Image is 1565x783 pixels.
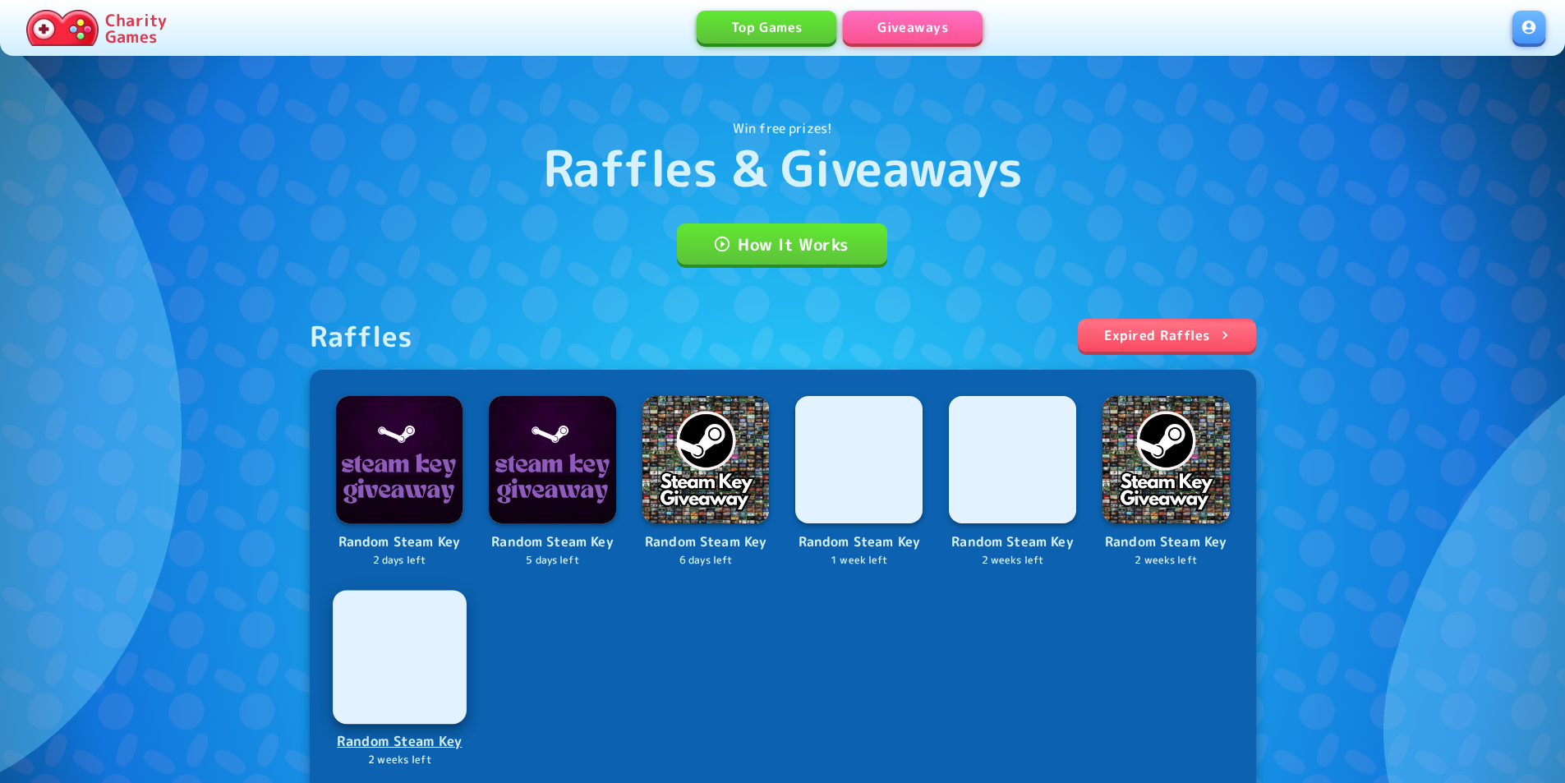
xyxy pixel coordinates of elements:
p: Random Steam Key [795,532,923,553]
p: Random Steam Key [949,532,1076,553]
a: Giveaways [843,11,983,44]
a: LogoRandom Steam Key6 days left [642,396,770,568]
p: Random Steam Key [336,532,463,553]
img: Logo [336,396,463,523]
a: LogoRandom Steam Key2 weeks left [1102,396,1230,568]
a: Top Games [697,11,836,44]
p: Charity Games [105,12,167,44]
p: 2 weeks left [1102,553,1230,569]
img: Logo [642,396,770,523]
a: LogoRandom Steam Key2 weeks left [949,396,1076,568]
p: Win free prizes! [733,118,832,138]
a: How It Works [677,223,887,265]
img: Logo [489,396,616,523]
p: 6 days left [642,553,770,569]
img: Logo [1102,396,1230,523]
div: Raffles [310,319,413,353]
p: 1 week left [795,553,923,569]
p: 2 weeks left [334,753,465,768]
p: 2 weeks left [949,553,1076,569]
h1: Raffles & Giveaways [543,138,1023,197]
img: Logo [949,396,1076,523]
p: Random Steam Key [489,532,616,553]
a: Charity Games [20,7,173,49]
a: LogoRandom Steam Key1 week left [795,396,923,568]
a: LogoRandom Steam Key5 days left [489,396,616,568]
a: LogoRandom Steam Key2 weeks left [334,592,465,768]
p: 5 days left [489,553,616,569]
img: Logo [795,396,923,523]
p: 2 days left [336,553,463,569]
p: Random Steam Key [642,532,770,553]
p: Random Steam Key [334,730,465,753]
a: Expired Raffles [1078,319,1256,352]
img: Charity.Games [26,10,99,46]
img: Logo [333,591,466,724]
a: LogoRandom Steam Key2 days left [336,396,463,568]
p: Random Steam Key [1102,532,1230,553]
